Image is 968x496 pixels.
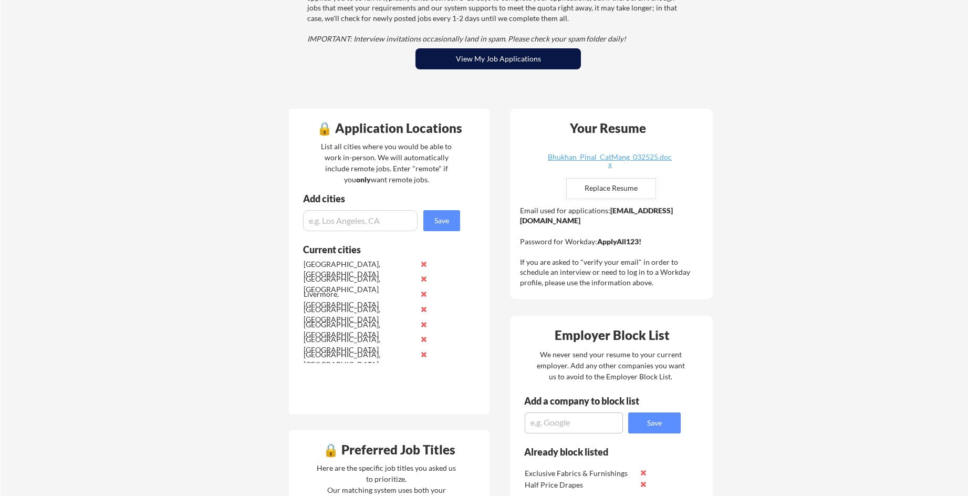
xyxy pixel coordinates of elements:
[628,412,681,433] button: Save
[304,304,414,325] div: [GEOGRAPHIC_DATA], [GEOGRAPHIC_DATA]
[415,48,581,69] button: View My Job Applications
[304,349,414,370] div: [GEOGRAPHIC_DATA], [GEOGRAPHIC_DATA]
[520,206,673,225] strong: [EMAIL_ADDRESS][DOMAIN_NAME]
[524,447,667,457] div: Already block listed
[597,237,641,246] strong: ApplyAll123!
[292,122,487,135] div: 🔒 Application Locations
[292,443,487,456] div: 🔒 Preferred Job Titles
[356,175,371,184] strong: only
[304,274,414,294] div: [GEOGRAPHIC_DATA], [GEOGRAPHIC_DATA]
[524,396,655,406] div: Add a company to block list
[536,349,685,382] div: We never send your resume to your current employer. Add any other companies you want us to avoid ...
[547,153,672,168] div: Bhukhan_Pinal_CatMang_032525.docx
[423,210,460,231] button: Save
[525,468,636,479] div: Exclusive Fabrics & Furnishings
[304,289,414,309] div: Livermore, [GEOGRAPHIC_DATA]
[304,259,414,280] div: [GEOGRAPHIC_DATA], [GEOGRAPHIC_DATA]
[303,245,449,254] div: Current cities
[307,34,626,43] em: IMPORTANT: Interview invitations occasionally land in spam. Please check your spam folder daily!
[520,205,705,288] div: Email used for applications: Password for Workday: If you are asked to "verify your email" in ord...
[303,210,418,231] input: e.g. Los Angeles, CA
[314,141,459,185] div: List all cities where you would be able to work in-person. We will automatically include remote j...
[304,334,414,355] div: [GEOGRAPHIC_DATA], [GEOGRAPHIC_DATA]
[303,194,463,203] div: Add cities
[304,319,414,340] div: [GEOGRAPHIC_DATA], [GEOGRAPHIC_DATA]
[525,480,636,490] div: Half Price Drapes
[514,329,710,342] div: Employer Block List
[556,122,660,135] div: Your Resume
[547,153,672,170] a: Bhukhan_Pinal_CatMang_032525.docx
